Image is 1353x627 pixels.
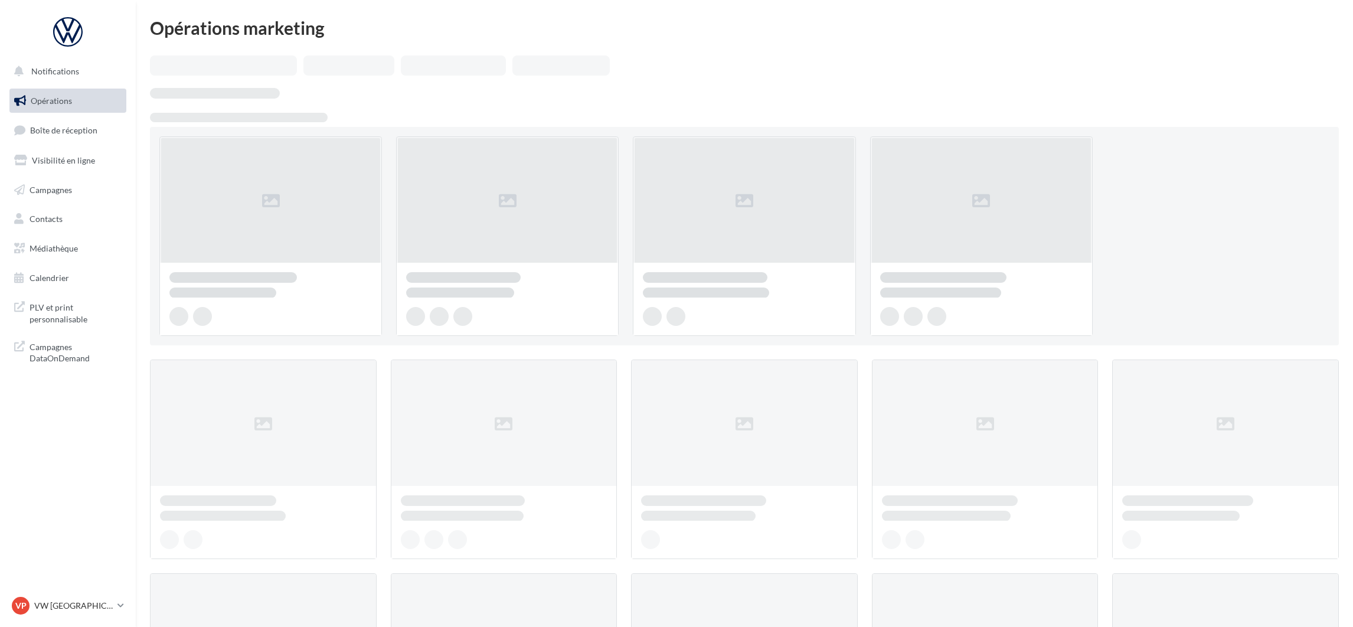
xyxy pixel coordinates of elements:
[34,600,113,612] p: VW [GEOGRAPHIC_DATA] 13
[7,207,129,231] a: Contacts
[30,299,122,325] span: PLV et print personnalisable
[7,334,129,369] a: Campagnes DataOnDemand
[9,595,126,617] a: VP VW [GEOGRAPHIC_DATA] 13
[31,66,79,76] span: Notifications
[7,266,129,290] a: Calendrier
[7,295,129,329] a: PLV et print personnalisable
[7,178,129,203] a: Campagnes
[7,148,129,173] a: Visibilité en ligne
[30,273,69,283] span: Calendrier
[7,89,129,113] a: Opérations
[7,117,129,143] a: Boîte de réception
[15,600,27,612] span: VP
[31,96,72,106] span: Opérations
[30,243,78,253] span: Médiathèque
[30,339,122,364] span: Campagnes DataOnDemand
[30,214,63,224] span: Contacts
[30,125,97,135] span: Boîte de réception
[7,236,129,261] a: Médiathèque
[150,19,1339,37] div: Opérations marketing
[7,59,124,84] button: Notifications
[32,155,95,165] span: Visibilité en ligne
[30,184,72,194] span: Campagnes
